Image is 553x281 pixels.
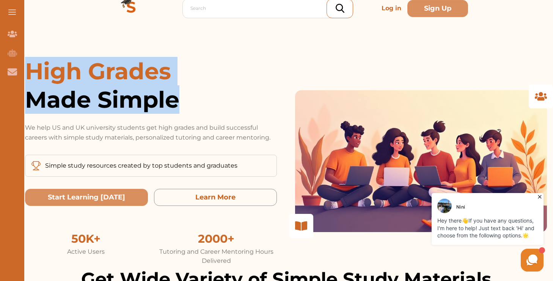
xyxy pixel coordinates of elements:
[371,191,545,273] iframe: HelpCrunch
[25,57,171,85] span: High Grades
[45,161,237,170] p: Simple study resources created by top students and graduates
[25,230,146,247] div: 50K+
[156,230,277,247] div: 2000+
[154,189,277,206] button: Learn More
[156,247,277,265] div: Tutoring and Career Mentoring Hours Delivered
[25,85,277,114] span: Made Simple
[25,123,277,143] p: We help US and UK university students get high grades and build successful careers with simple st...
[25,247,146,256] div: Active Users
[336,4,344,13] img: search_icon
[25,189,148,206] button: Start Learning Today
[379,1,404,16] p: Log in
